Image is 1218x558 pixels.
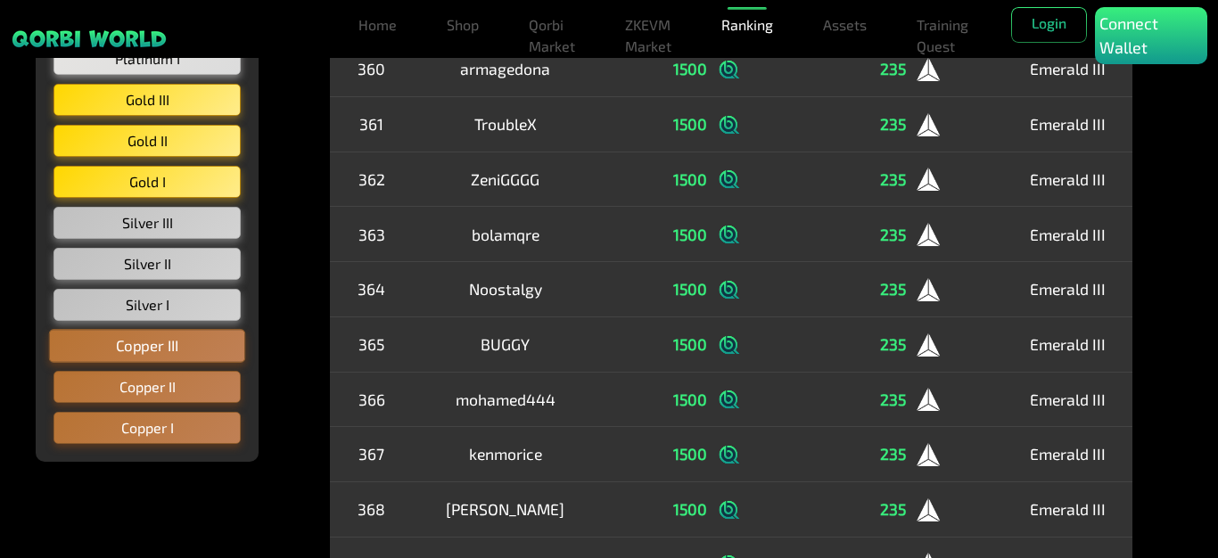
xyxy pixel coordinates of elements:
td: 367 [330,427,414,482]
a: Qorbi Market [522,7,582,64]
img: logo_ember [915,496,942,523]
td: Emerald III [1003,207,1133,262]
td: 365 [330,316,414,372]
img: logo_ember [915,276,942,303]
div: 235 [832,275,989,303]
div: 1500 [611,220,805,248]
td: Emerald III [1003,316,1133,372]
div: 235 [832,386,989,414]
button: Gold II [53,125,241,157]
div: 235 [832,440,989,468]
td: mohamed444 [414,372,597,427]
td: Emerald III [1003,372,1133,427]
td: 362 [330,152,414,207]
button: Silver II [53,248,241,280]
td: [PERSON_NAME] [414,482,597,537]
td: 363 [330,207,414,262]
button: Copper III [49,329,246,363]
a: Ranking [714,7,780,43]
td: 361 [330,96,414,152]
td: 368 [330,482,414,537]
td: 364 [330,262,414,317]
div: 235 [832,331,989,358]
td: ZeniGGGG [414,152,597,207]
div: 235 [832,166,989,193]
img: logo [716,221,743,248]
td: Emerald III [1003,96,1133,152]
img: logo [716,332,743,358]
img: logo_ember [915,221,942,248]
button: Silver III [53,207,241,239]
img: logo [716,496,743,523]
button: Gold III [53,84,241,116]
a: ZKEVM Market [618,7,679,64]
img: logo_ember [915,386,942,413]
img: sticky brand-logo [11,29,168,49]
img: logo_ember [915,166,942,193]
a: Training Quest [909,7,975,64]
div: 1500 [611,275,805,303]
img: logo [716,166,743,193]
td: Emerald III [1003,482,1133,537]
img: logo [716,111,743,138]
div: 1500 [611,331,805,358]
img: logo_ember [915,332,942,358]
div: 235 [832,220,989,248]
p: Connect Wallet [1099,12,1203,60]
div: 1500 [611,166,805,193]
td: 366 [330,372,414,427]
td: Noostalgy [414,262,597,317]
td: Emerald III [1003,152,1133,207]
a: Shop [440,7,486,43]
button: Copper II [53,371,241,403]
td: Emerald III [1003,262,1133,317]
td: BUGGY [414,316,597,372]
button: Copper I [53,412,241,444]
button: Gold I [53,166,241,198]
td: Emerald III [1003,427,1133,482]
div: 235 [832,111,989,138]
td: bolamqre [414,207,597,262]
div: 1500 [611,496,805,523]
img: logo_ember [915,111,942,138]
img: logo [716,386,743,413]
button: Silver I [53,289,241,321]
button: Login [1011,7,1087,43]
a: Assets [816,7,874,43]
div: 1500 [611,111,805,138]
td: kenmorice [414,427,597,482]
img: logo_ember [915,441,942,468]
img: logo [716,276,743,303]
div: 235 [832,496,989,523]
div: 1500 [611,440,805,468]
img: logo [716,441,743,468]
div: 1500 [611,386,805,414]
a: Home [351,7,404,43]
td: TroubleX [414,96,597,152]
